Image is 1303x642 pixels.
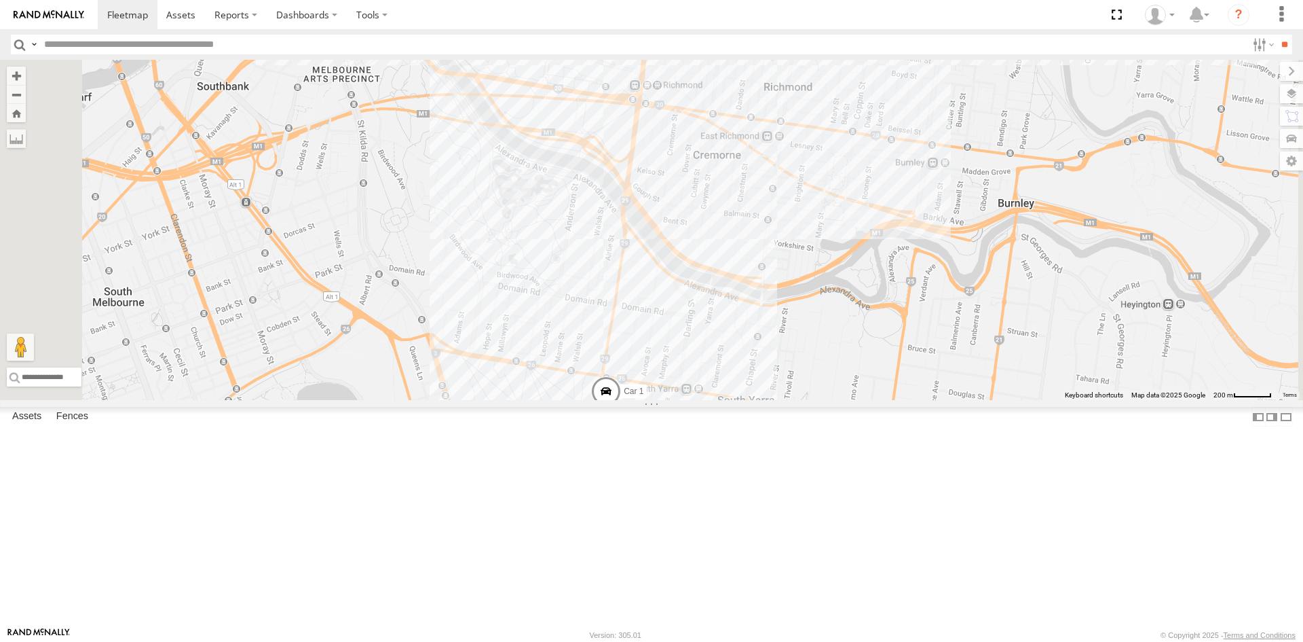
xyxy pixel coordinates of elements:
[7,129,26,148] label: Measure
[1131,391,1205,399] span: Map data ©2025 Google
[1280,151,1303,171] label: Map Settings
[1251,407,1265,427] label: Dock Summary Table to the Left
[624,387,643,396] span: Car 1
[7,628,70,642] a: Visit our Website
[5,408,48,427] label: Assets
[1160,631,1296,639] div: © Copyright 2025 -
[1228,4,1249,26] i: ?
[7,104,26,122] button: Zoom Home
[7,67,26,85] button: Zoom in
[1209,391,1276,400] button: Map Scale: 200 m per 53 pixels
[1065,391,1123,400] button: Keyboard shortcuts
[590,631,641,639] div: Version: 305.01
[7,85,26,104] button: Zoom out
[1247,35,1277,54] label: Search Filter Options
[1140,5,1179,25] div: Tony Vamvakitis
[14,10,84,20] img: rand-logo.svg
[1283,393,1297,398] a: Terms
[1213,391,1233,399] span: 200 m
[1224,631,1296,639] a: Terms and Conditions
[29,35,39,54] label: Search Query
[50,408,95,427] label: Fences
[7,334,34,361] button: Drag Pegman onto the map to open Street View
[1265,407,1279,427] label: Dock Summary Table to the Right
[1279,407,1293,427] label: Hide Summary Table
